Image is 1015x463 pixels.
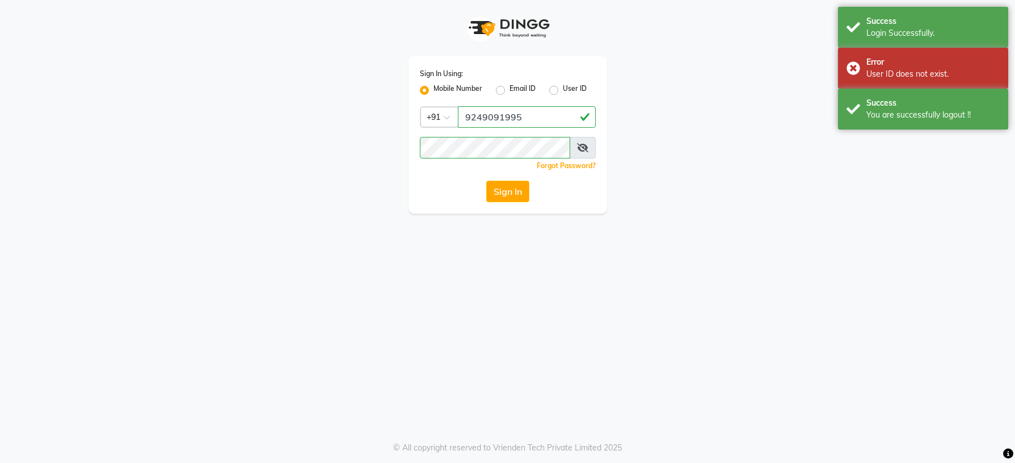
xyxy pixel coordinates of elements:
label: Mobile Number [433,84,482,97]
input: Username [458,106,596,128]
label: User ID [563,84,587,97]
div: Login Successfully. [866,27,1000,39]
img: logo1.svg [462,11,553,45]
div: You are successfully logout !! [866,109,1000,121]
label: Email ID [509,84,536,97]
a: Forgot Password? [537,161,596,170]
button: Sign In [486,181,529,202]
div: Success [866,97,1000,109]
label: Sign In Using: [420,69,463,79]
div: Error [866,56,1000,68]
div: Success [866,15,1000,27]
input: Username [420,137,570,158]
div: User ID does not exist. [866,68,1000,80]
